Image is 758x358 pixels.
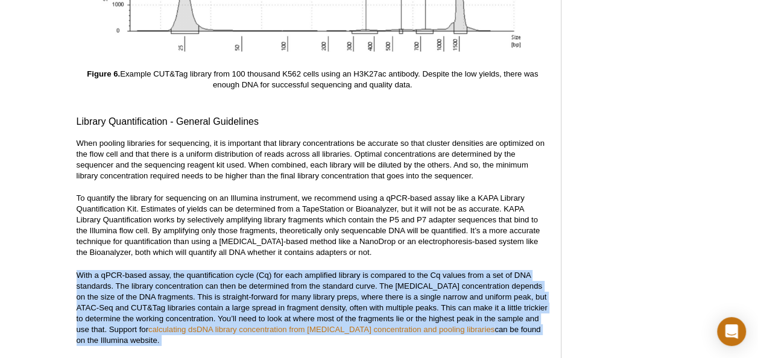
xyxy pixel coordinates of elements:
p: With a qPCR-based assay, the quantification cycle (Cq) for each amplified library is compared to ... [77,270,549,346]
p: Example CUT&Tag library from 100 thousand K562 cells using an H3K27ac antibody. Despite the low y... [77,69,549,90]
p: When pooling libraries for sequencing, it is important that library concentrations be accurate so... [77,138,549,181]
p: To quantify the library for sequencing on an Illumina instrument, we recommend using a qPCR-based... [77,193,549,258]
div: Open Intercom Messenger [717,317,746,346]
a: calculating dsDNA library concentration from [MEDICAL_DATA] concentration and pooling libraries [148,325,494,334]
strong: Figure 6. [87,69,120,78]
h3: Library Quantification - General Guidelines [77,115,549,129]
